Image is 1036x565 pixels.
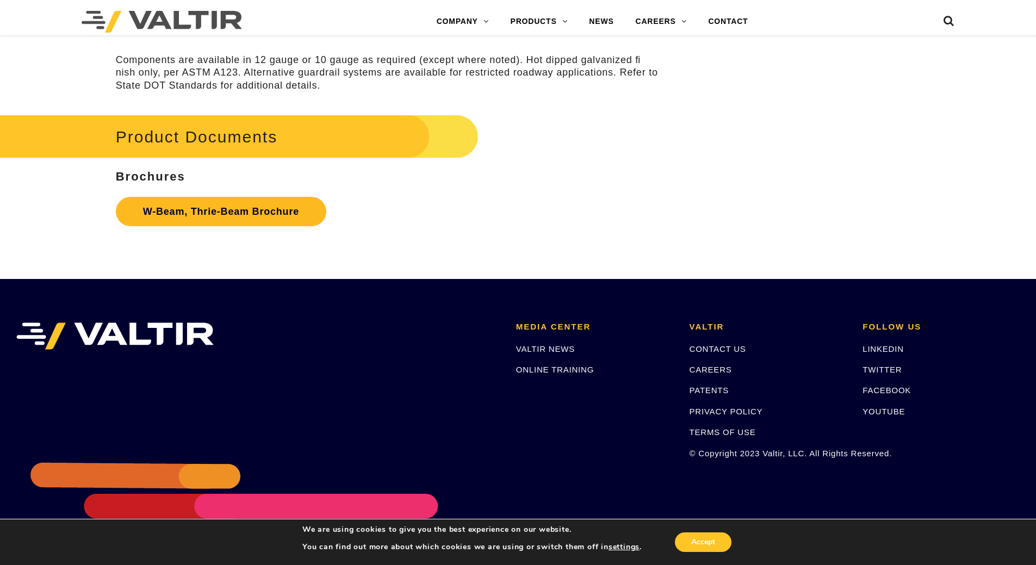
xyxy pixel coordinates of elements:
[690,344,746,353] a: CONTACT US
[690,427,756,437] a: TERMS OF USE
[690,407,763,416] a: PRIVACY POLICY
[609,542,640,552] button: settings
[16,322,214,350] img: VALTIR
[426,11,500,33] a: COMPANY
[697,11,759,33] a: CONTACT
[863,344,904,353] a: LINKEDIN
[863,365,902,374] a: TWITTER
[625,11,698,33] a: CAREERS
[302,542,642,552] p: You can find out more about which cookies we are using or switch them off in .
[863,386,911,395] a: FACEBOOK
[690,322,847,332] h2: VALTIR
[116,197,326,226] a: W-Beam, Thrie-Beam Brochure
[516,365,594,374] a: ONLINE TRAINING
[675,532,731,552] button: Accept
[578,11,624,33] a: NEWS
[500,11,579,33] a: PRODUCTS
[690,447,847,460] p: © Copyright 2023 Valtir, LLC. All Rights Reserved.
[82,11,242,33] img: Valtir
[690,386,729,395] a: PATENTS
[690,365,732,374] a: CAREERS
[116,170,185,183] strong: Brochures
[863,407,905,416] a: YOUTUBE
[516,322,673,332] h2: MEDIA CENTER
[116,54,661,92] p: Components are available in 12 gauge or 10 gauge as required (except where noted). Hot dipped gal...
[516,344,575,353] a: VALTIR NEWS
[302,525,642,535] p: We are using cookies to give you the best experience on our website.
[863,322,1020,332] h2: FOLLOW US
